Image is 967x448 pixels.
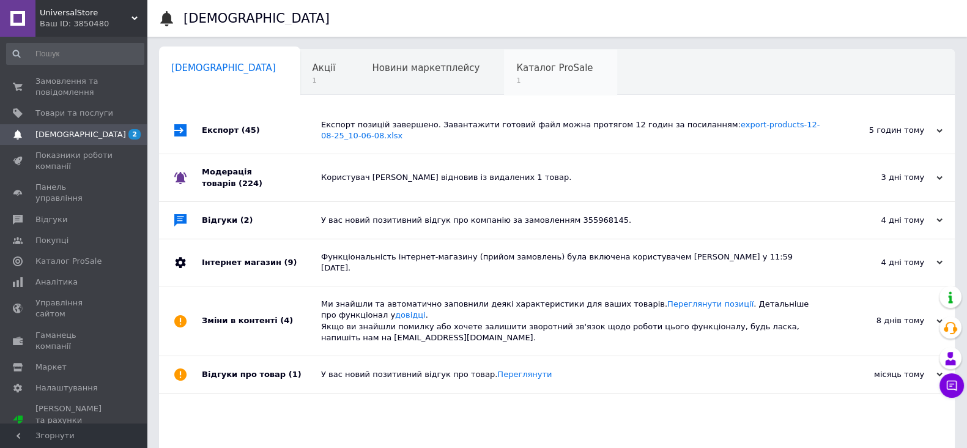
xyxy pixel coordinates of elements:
[240,215,253,225] span: (2)
[40,7,132,18] span: UniversalStore
[202,239,321,286] div: Інтернет магазин
[372,62,480,73] span: Новини маркетплейсу
[35,214,67,225] span: Відгуки
[395,310,426,319] a: довідці
[35,330,113,352] span: Гаманець компанії
[35,362,67,373] span: Маркет
[820,315,943,326] div: 8 днів тому
[35,297,113,319] span: Управління сайтом
[35,235,69,246] span: Покупці
[202,286,321,356] div: Зміни в контенті
[35,76,113,98] span: Замовлення та повідомлення
[35,182,113,204] span: Панель управління
[202,154,321,201] div: Модерація товарів
[280,316,293,325] span: (4)
[35,108,113,119] span: Товари та послуги
[313,76,336,85] span: 1
[321,299,820,343] div: Ми знайшли та автоматично заповнили деякі характеристики для ваших товарів. . Детальніше про функ...
[202,202,321,239] div: Відгуки
[239,179,262,188] span: (224)
[35,129,126,140] span: [DEMOGRAPHIC_DATA]
[820,172,943,183] div: 3 дні тому
[183,11,330,26] h1: [DEMOGRAPHIC_DATA]
[35,150,113,172] span: Показники роботи компанії
[516,76,593,85] span: 1
[284,258,297,267] span: (9)
[820,215,943,226] div: 4 дні тому
[6,43,144,65] input: Пошук
[242,125,260,135] span: (45)
[313,62,336,73] span: Акції
[35,403,113,437] span: [PERSON_NAME] та рахунки
[497,370,552,379] a: Переглянути
[321,119,820,141] div: Експорт позицій завершено. Завантажити готовий файл можна протягом 12 годин за посиланням:
[35,383,98,394] span: Налаштування
[667,299,754,308] a: Переглянути позиції
[321,172,820,183] div: Користувач [PERSON_NAME] відновив із видалених 1 товар.
[939,373,964,398] button: Чат з покупцем
[289,370,302,379] span: (1)
[820,369,943,380] div: місяць тому
[321,215,820,226] div: У вас новий позитивний відгук про компанію за замовленням 355968145.
[128,129,141,140] span: 2
[202,356,321,393] div: Відгуки про товар
[321,369,820,380] div: У вас новий позитивний відгук про товар.
[516,62,593,73] span: Каталог ProSale
[35,277,78,288] span: Аналітика
[171,62,276,73] span: [DEMOGRAPHIC_DATA]
[820,257,943,268] div: 4 дні тому
[321,252,820,274] div: Функціональність інтернет-магазину (прийом замовлень) була включена користувачем [PERSON_NAME] у ...
[820,125,943,136] div: 5 годин тому
[40,18,147,29] div: Ваш ID: 3850480
[35,256,102,267] span: Каталог ProSale
[202,107,321,154] div: Експорт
